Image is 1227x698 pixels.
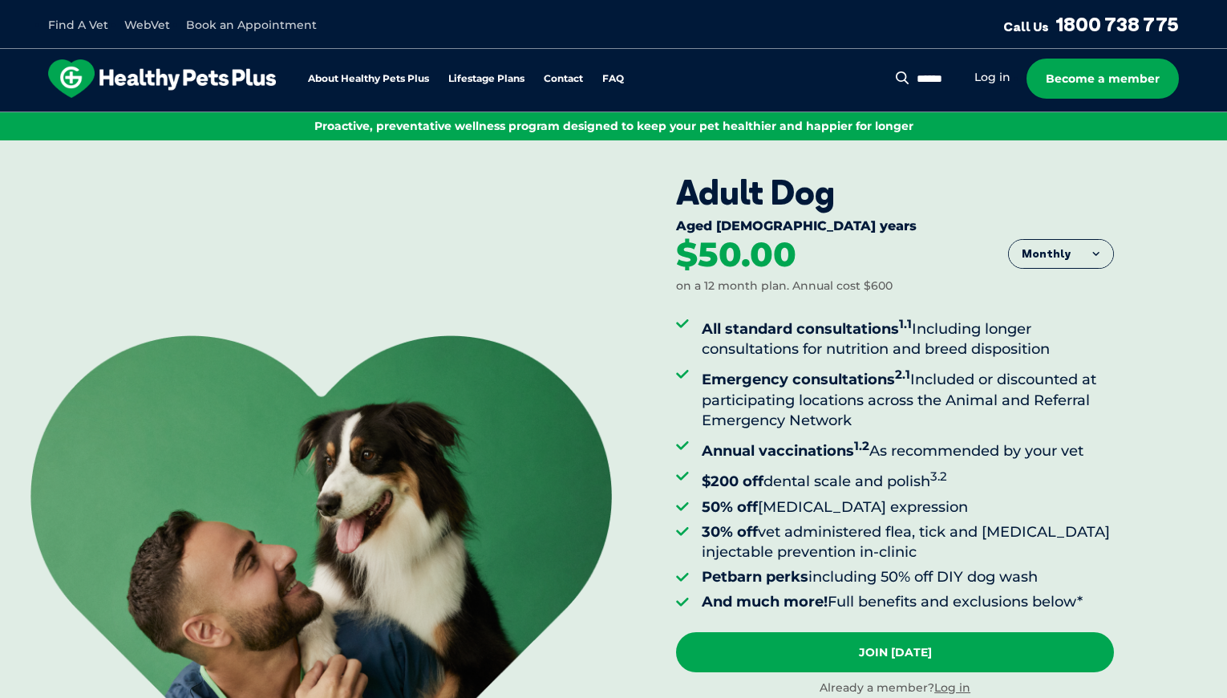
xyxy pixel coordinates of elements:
strong: Petbarn perks [702,568,808,586]
strong: 30% off [702,523,758,541]
li: As recommended by your vet [702,436,1113,461]
div: $50.00 [676,237,796,273]
li: vet administered flea, tick and [MEDICAL_DATA] injectable prevention in-clinic [702,522,1113,562]
a: Log in [974,70,1010,85]
a: Log in [934,680,970,695]
strong: $200 off [702,473,763,490]
div: on a 12 month plan. Annual cost $600 [676,278,893,294]
a: Join [DATE] [676,632,1113,672]
img: hpp-logo [48,59,276,98]
span: Proactive, preventative wellness program designed to keep your pet healthier and happier for longer [314,119,913,133]
li: Included or discounted at participating locations across the Animal and Referral Emergency Network [702,364,1113,431]
div: Aged [DEMOGRAPHIC_DATA] years [676,218,1113,237]
li: [MEDICAL_DATA] expression [702,497,1113,517]
span: Call Us [1003,18,1049,34]
a: About Healthy Pets Plus [308,74,429,84]
div: Adult Dog [676,172,1113,213]
strong: And much more! [702,593,828,611]
button: Monthly [1009,240,1113,269]
a: Become a member [1027,59,1179,99]
a: Contact [544,74,583,84]
sup: 1.2 [854,438,869,453]
sup: 3.2 [930,469,947,484]
a: FAQ [602,74,624,84]
strong: All standard consultations [702,320,912,338]
a: Call Us1800 738 775 [1003,12,1179,36]
strong: Annual vaccinations [702,442,869,460]
li: Full benefits and exclusions below* [702,592,1113,612]
strong: 50% off [702,498,758,516]
sup: 2.1 [895,367,910,382]
strong: Emergency consultations [702,371,910,388]
a: Lifestage Plans [448,74,524,84]
li: dental scale and polish [702,466,1113,492]
li: including 50% off DIY dog wash [702,567,1113,587]
div: Already a member? [676,680,1113,696]
button: Search [893,70,913,86]
a: Find A Vet [48,18,108,32]
a: Book an Appointment [186,18,317,32]
a: WebVet [124,18,170,32]
li: Including longer consultations for nutrition and breed disposition [702,314,1113,359]
sup: 1.1 [899,316,912,331]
